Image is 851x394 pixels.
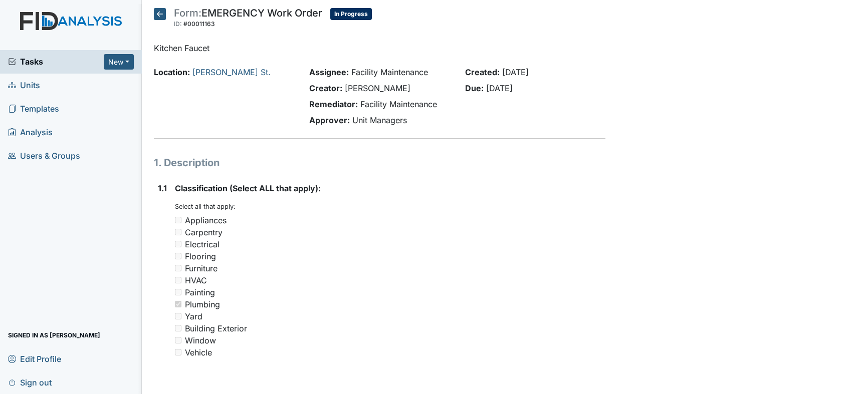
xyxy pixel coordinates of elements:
input: Building Exterior [175,325,181,331]
span: Users & Groups [8,148,80,164]
div: Vehicle [185,346,212,358]
div: Flooring [185,250,216,262]
span: Analysis [8,125,53,140]
input: Vehicle [175,349,181,355]
span: Edit Profile [8,351,61,366]
strong: Due: [465,83,484,93]
span: [DATE] [486,83,513,93]
span: #00011163 [183,20,215,28]
span: Signed in as [PERSON_NAME] [8,327,100,343]
label: 1.1 [158,182,167,194]
strong: Created: [465,67,500,77]
strong: Location: [154,67,190,77]
div: EMERGENCY Work Order [174,8,322,30]
strong: Creator: [309,83,342,93]
input: Electrical [175,241,181,247]
div: Yard [185,310,202,322]
input: Flooring [175,253,181,259]
span: Sign out [8,374,52,390]
span: Classification (Select ALL that apply): [175,183,321,193]
span: Templates [8,101,59,117]
span: Form: [174,7,201,19]
input: HVAC [175,277,181,283]
small: Select all that apply: [175,203,236,210]
div: Electrical [185,238,220,250]
div: Carpentry [185,226,223,238]
input: Yard [175,313,181,319]
strong: Approver: [309,115,350,125]
div: Appliances [185,214,227,226]
button: New [104,54,134,70]
p: Kitchen Faucet [154,42,605,54]
span: Facility Maintenance [360,99,437,109]
span: Facility Maintenance [351,67,428,77]
strong: Assignee: [309,67,349,77]
input: Plumbing [175,301,181,307]
h1: 1. Description [154,155,605,170]
input: Window [175,337,181,343]
a: Tasks [8,56,104,68]
div: Window [185,334,216,346]
input: Furniture [175,265,181,271]
strong: Remediator: [309,99,358,109]
span: In Progress [330,8,372,20]
input: Carpentry [175,229,181,235]
span: Unit Managers [352,115,407,125]
div: Painting [185,286,215,298]
span: Units [8,78,40,93]
div: Building Exterior [185,322,247,334]
div: HVAC [185,274,207,286]
div: Plumbing [185,298,220,310]
a: [PERSON_NAME] St. [192,67,271,77]
input: Painting [175,289,181,295]
span: [PERSON_NAME] [345,83,410,93]
input: Appliances [175,217,181,223]
span: ID: [174,20,182,28]
div: Furniture [185,262,218,274]
span: [DATE] [502,67,529,77]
